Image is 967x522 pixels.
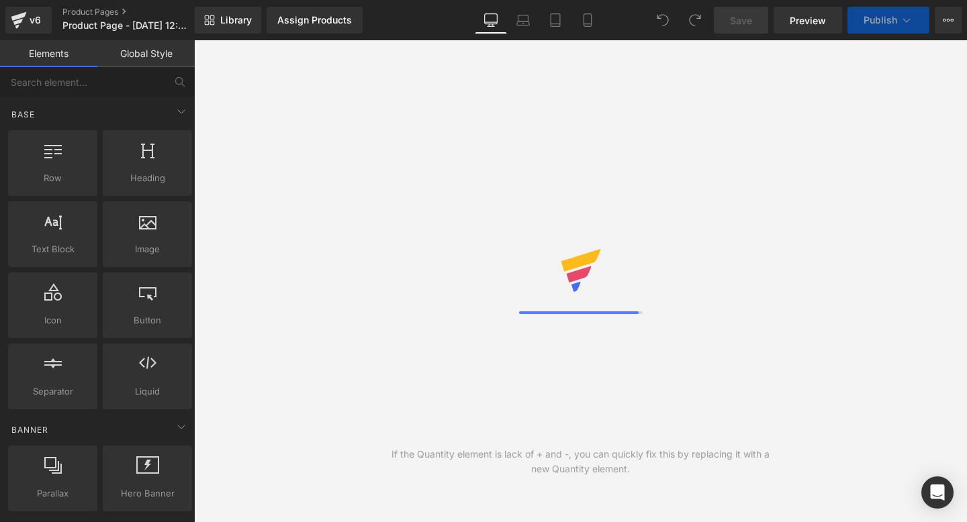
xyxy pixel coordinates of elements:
[62,20,191,31] span: Product Page - [DATE] 12:24:18
[195,7,261,34] a: New Library
[12,486,93,501] span: Parallax
[847,7,929,34] button: Publish
[107,242,188,256] span: Image
[774,7,842,34] a: Preview
[921,476,954,509] div: Open Intercom Messenger
[649,7,676,34] button: Undo
[107,313,188,327] span: Button
[730,13,752,28] span: Save
[475,7,507,34] a: Desktop
[387,447,774,476] div: If the Quantity element is lack of + and -, you can quickly fix this by replacing it with a new Q...
[220,14,252,26] span: Library
[5,7,52,34] a: v6
[97,40,195,67] a: Global Style
[10,423,50,436] span: Banner
[12,313,93,327] span: Icon
[790,13,826,28] span: Preview
[62,7,217,17] a: Product Pages
[539,7,571,34] a: Tablet
[864,15,897,25] span: Publish
[935,7,962,34] button: More
[107,171,188,185] span: Heading
[682,7,708,34] button: Redo
[12,242,93,256] span: Text Block
[107,486,188,501] span: Hero Banner
[571,7,604,34] a: Mobile
[27,11,44,29] div: v6
[10,108,36,121] span: Base
[107,384,188,399] span: Liquid
[12,384,93,399] span: Separator
[507,7,539,34] a: Laptop
[277,15,352,25] div: Assign Products
[12,171,93,185] span: Row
